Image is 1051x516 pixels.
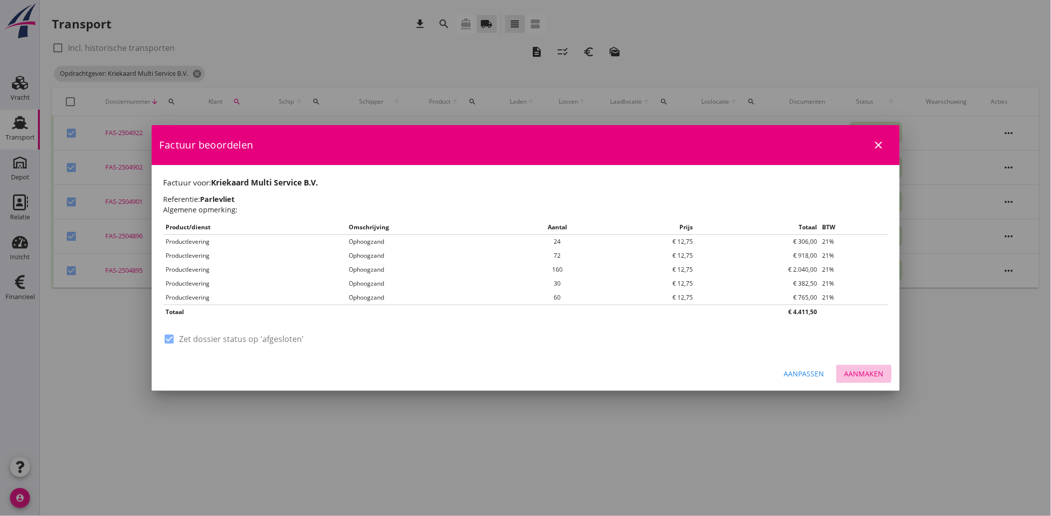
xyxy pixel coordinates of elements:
[695,277,820,291] td: € 382,50
[820,249,888,263] td: 21%
[346,234,513,249] td: Ophoogzand
[784,368,825,379] div: Aanpassen
[346,291,513,305] td: Ophoogzand
[695,220,820,235] th: Totaal
[164,177,888,188] h1: Factuur voor:
[164,220,347,235] th: Product/dienst
[152,125,900,165] div: Factuur beoordelen
[346,249,513,263] td: Ophoogzand
[820,277,888,291] td: 21%
[695,234,820,249] td: € 306,00
[164,291,347,305] td: Productlevering
[776,365,833,383] button: Aanpassen
[820,263,888,277] td: 21%
[873,139,885,151] i: close
[180,334,304,344] label: Zet dossier status op 'afgesloten'
[602,249,695,263] td: € 12,75
[602,291,695,305] td: € 12,75
[695,263,820,277] td: € 2.040,00
[346,263,513,277] td: Ophoogzand
[164,234,347,249] td: Productlevering
[602,263,695,277] td: € 12,75
[201,194,235,204] strong: Parlevliet
[513,249,603,263] td: 72
[820,220,888,235] th: BTW
[513,277,603,291] td: 30
[346,277,513,291] td: Ophoogzand
[695,291,820,305] td: € 765,00
[164,249,347,263] td: Productlevering
[513,291,603,305] td: 60
[164,305,696,319] th: Totaal
[164,277,347,291] td: Productlevering
[211,177,318,188] strong: Kriekaard Multi Service B.V.
[820,291,888,305] td: 21%
[695,249,820,263] td: € 918,00
[513,220,603,235] th: Aantal
[844,368,884,379] div: Aanmaken
[837,365,892,383] button: Aanmaken
[164,194,888,215] h2: Referentie: Algemene opmerking:
[602,277,695,291] td: € 12,75
[513,263,603,277] td: 160
[695,305,820,319] th: € 4.411,50
[513,234,603,249] td: 24
[602,234,695,249] td: € 12,75
[164,263,347,277] td: Productlevering
[820,234,888,249] td: 21%
[602,220,695,235] th: Prijs
[346,220,513,235] th: Omschrijving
